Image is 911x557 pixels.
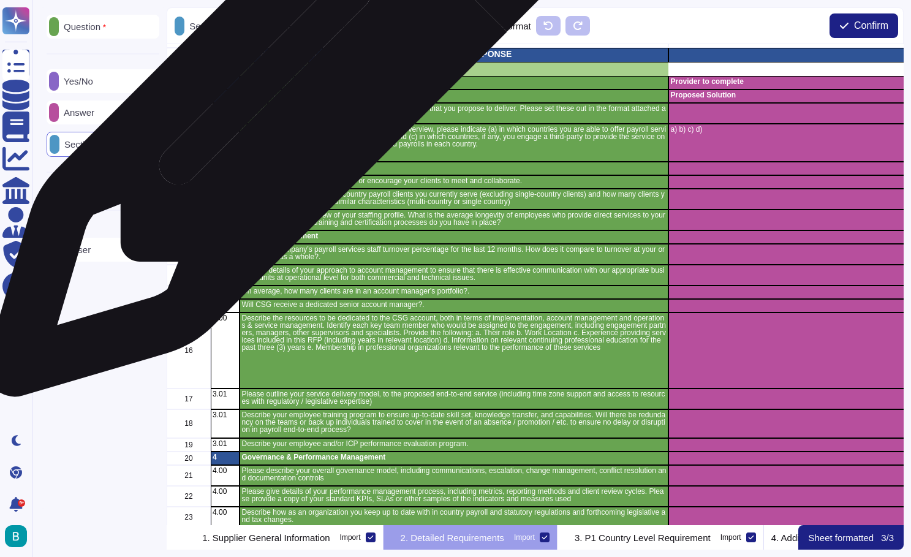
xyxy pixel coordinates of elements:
p: Section [59,140,95,149]
div: grid [167,44,904,525]
div: 12 [167,244,211,265]
div: 1 [167,48,211,63]
p: Yes/No [59,77,93,86]
p: 3. P1 Country Level Requirement [575,533,711,542]
div: 10 [167,210,211,230]
p: 1.00 [213,126,238,133]
p: Answer [59,108,94,117]
div: 8 [167,175,211,189]
div: 17 [167,388,211,409]
p: Section [184,21,220,31]
div: 14 [167,286,211,299]
div: 15 [167,299,211,313]
p: Additional steps: [47,188,100,195]
div: 4 [167,89,211,103]
p: 3.00 [213,287,238,295]
div: 22 [167,486,211,507]
div: Import [720,534,741,541]
div: 18 [167,409,211,438]
p: 1.00 [213,105,238,112]
p: Describe how as an organization you keep up to date with in country payroll and statutory regulat... [242,509,667,523]
div: 20 [167,452,211,465]
p: Please provide an overview of your staffing profile. What is the average longevity of employees w... [242,211,667,226]
p: 1 [213,91,238,99]
p: Please give details of your performance management process, including metrics, reporting methods ... [242,488,667,502]
div: 23 [167,507,211,528]
p: Describe your employee training program to ensure up-to-date skill set, knowledge transfer, and c... [242,411,667,433]
p: Please outline your service delivery model, to the proposed end-to-end service (including time zo... [242,390,667,405]
div: 3 [167,76,211,89]
p: Please describe how you allow and or encourage your clients to meet and collaborate. [242,177,667,184]
p: 4.00 [213,467,238,474]
p: 4.00 [213,509,238,516]
p: Sheet formatted [808,533,874,542]
p: 2.00 [213,177,238,184]
p: Core Business Description [242,164,667,171]
p: 3.00 [213,267,238,274]
div: Import [340,534,361,541]
div: 6 [167,124,211,162]
div: 21 [167,465,211,486]
p: Detailed Requirements [242,78,667,85]
p: With reference to the country list in the Company Overview, please indicate (a) in which countrie... [242,126,667,148]
div: 2 [167,63,211,76]
p: 3.00 [213,314,238,322]
p: Describe the resources to be dedicated to the CSG account, both in terms of implementation, accou... [242,314,667,351]
div: 13 [167,265,211,286]
p: 3.01 [213,390,238,398]
p: Eraser [59,245,91,254]
p: 1. Supplier General Information [202,533,330,542]
div: 19 [167,438,211,452]
p: Account Management [242,232,667,240]
p: 3.00 [213,301,238,308]
p: 4.00 [213,488,238,495]
div: Import [514,534,535,541]
p: 4 [213,453,238,461]
img: user [5,525,27,547]
p: 4. Additional Services [771,533,859,542]
p: 3.00 [213,246,238,253]
p: 3 [213,232,238,240]
p: 3.01 [213,411,238,419]
p: Tool: [47,225,62,233]
p: On average, how many clients are in an account manager's portfolio?. [242,287,667,295]
p: Please summarise the core services (Statement of Work) that you propose to deliver. Please set th... [242,105,667,119]
p: 3.01 [213,440,238,447]
p: 2.00 [213,211,238,219]
p: Governance & Performance Management [242,453,667,461]
span: Confirm [854,21,888,31]
p: 2. Detailed Requirements [401,533,504,542]
p: To be completed by Supplier [212,64,238,71]
p: Question [59,22,106,32]
button: Confirm [830,13,898,38]
div: 9 [167,189,211,210]
p: Please list the number of multi-country payroll clients you currently serve (excluding single-cou... [242,191,667,205]
p: State your company’s payroll services staff turnover percentage for the last 12 months. How does ... [242,246,667,260]
p: 3 / 3 [881,533,894,542]
p: 2.00 [213,191,238,198]
p: Clear sheet [394,21,441,31]
div: 9+ [18,499,25,507]
button: user [2,523,36,550]
div: 16 [167,313,211,388]
div: 11 [167,230,211,244]
p: Please describe your overall governance model, including communications, escalation, change manag... [242,467,667,482]
p: Provide details of your approach to account management to ensure that there is effective communic... [242,267,667,281]
p: Core Payroll & Related Services [242,91,667,99]
div: 5 [167,103,211,124]
div: 7 [167,162,211,175]
p: Describe your employee and/or ICP performance evaluation program. [242,440,667,447]
div: Select similar cells [273,21,348,31]
p: GLOBAL PAYROLL SERVICE RFP - APPENDIX 5 - RFP RESPONSE [242,50,667,58]
p: 2 [213,164,238,171]
p: Will CSG receive a dedicated senior account manager?. [242,301,667,308]
p: Autoformat [486,21,531,31]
